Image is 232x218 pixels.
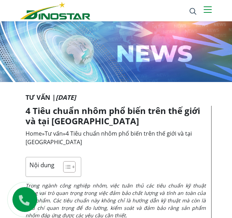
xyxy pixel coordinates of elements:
a: Tư vấn [45,130,63,137]
a: Home [26,130,42,137]
p: Tư vấn | [26,93,206,102]
i: [DATE] [56,93,76,102]
img: Nhôm Dinostar [20,2,90,20]
p: Nội dung [29,161,54,169]
span: » » [26,130,192,146]
span: 4 Tiêu chuẩn nhôm phổ biến trên thế giới và tại [GEOGRAPHIC_DATA] [26,130,192,146]
a: Toggle Table of Content [58,161,74,173]
h1: 4 Tiêu chuẩn nhôm phổ biến trên thế giới và tại [GEOGRAPHIC_DATA] [26,106,206,126]
img: search [189,8,197,15]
